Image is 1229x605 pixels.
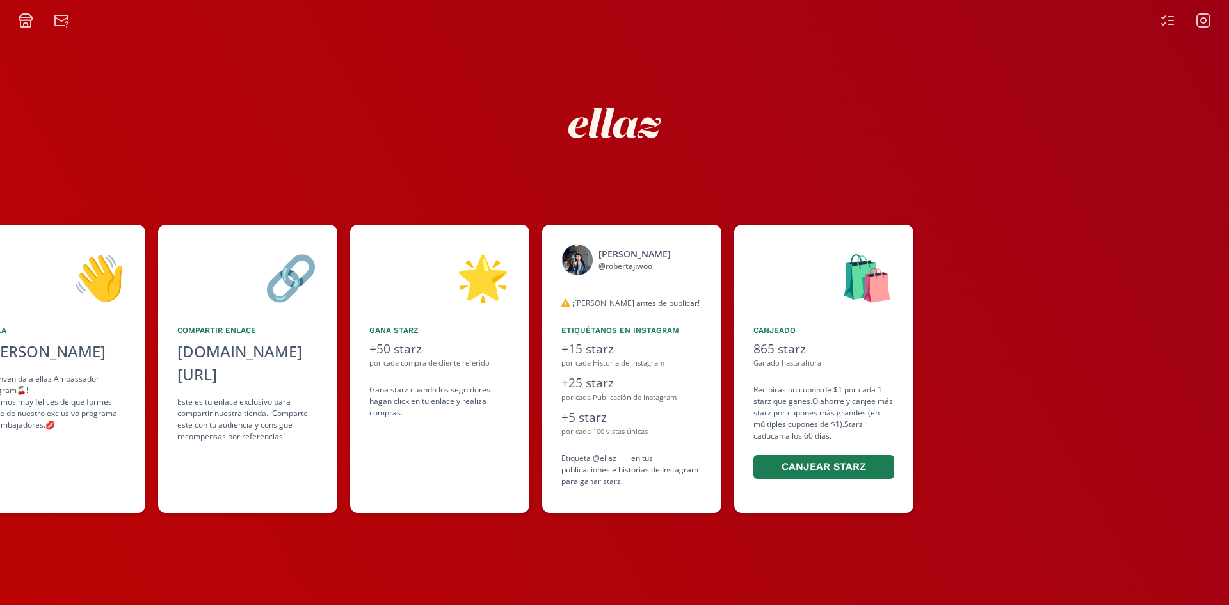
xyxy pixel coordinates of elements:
[753,455,894,479] button: Canjear starz
[753,358,894,369] div: Ganado hasta ahora
[557,65,672,181] img: nKmKAABZpYV7
[177,244,318,309] div: 🔗
[561,453,702,487] div: Etiqueta @ellaz____ en tus publicaciones e historias de Instagram para ganar starz.
[561,374,702,392] div: +25 starz
[561,408,702,427] div: +5 starz
[753,325,894,336] div: Canjeado
[177,325,318,336] div: Compartir Enlace
[572,298,700,309] u: ¡[PERSON_NAME] antes de publicar!
[561,426,702,437] div: por cada 100 vistas únicas
[369,340,510,359] div: +50 starz
[598,247,671,261] div: [PERSON_NAME]
[753,340,894,359] div: 865 starz
[598,261,671,272] div: @ robertajiwoo
[369,325,510,336] div: Gana starz
[753,244,894,309] div: 🛍️
[177,396,318,442] div: Este es tu enlace exclusivo para compartir nuestra tienda. ¡Comparte este con tu audiencia y cons...
[561,340,702,359] div: +15 starz
[561,358,702,369] div: por cada Historia de Instagram
[561,392,702,403] div: por cada Publicación de Instagram
[561,325,702,336] div: Etiquétanos en Instagram
[561,244,593,276] img: 524810648_18520113457031687_8089223174440955574_n.jpg
[369,358,510,369] div: por cada compra de cliente referido
[177,340,318,386] div: [DOMAIN_NAME][URL]
[753,384,894,481] div: Recibirás un cupón de $1 por cada 1 starz que ganes. O ahorre y canjee más starz por cupones más ...
[369,384,510,419] div: Gana starz cuando los seguidores hagan click en tu enlace y realiza compras .
[369,244,510,309] div: 🌟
